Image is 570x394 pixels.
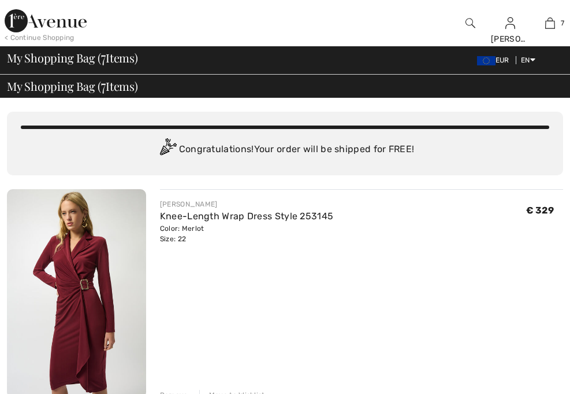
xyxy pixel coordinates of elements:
img: Congratulation2.svg [156,138,179,161]
span: My Shopping Bag ( Items) [7,80,138,92]
img: search the website [465,16,475,30]
a: 7 [531,16,569,30]
div: Color: Merlot Size: 22 [160,223,334,244]
img: My Info [505,16,515,30]
a: Knee-Length Wrap Dress Style 253145 [160,211,334,222]
div: [PERSON_NAME] [160,199,334,209]
span: 7 [561,18,564,28]
span: EN [521,56,535,64]
img: Euro [477,56,496,65]
div: Congratulations! Your order will be shipped for FREE! [21,138,549,161]
span: 7 [101,49,106,64]
span: 7 [101,78,106,93]
span: € 329 [526,205,554,216]
a: Sign In [505,17,515,28]
div: < Continue Shopping [5,32,74,43]
span: My Shopping Bag ( Items) [7,52,138,64]
img: My Bag [545,16,555,30]
img: 1ère Avenue [5,9,87,32]
span: EUR [477,56,514,64]
div: [PERSON_NAME] [491,33,530,45]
